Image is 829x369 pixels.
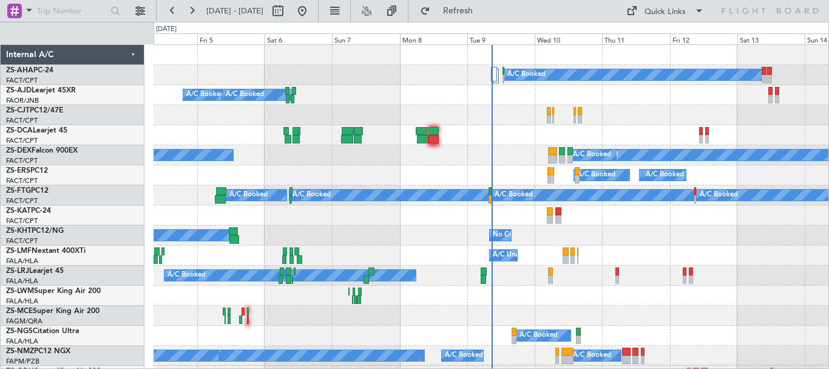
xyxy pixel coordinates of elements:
[6,337,38,346] a: FALA/HLA
[400,33,467,44] div: Mon 8
[6,87,32,94] span: ZS-AJD
[6,308,100,315] a: ZS-MCESuper King Air 200
[535,33,602,44] div: Wed 10
[6,288,101,295] a: ZS-LWMSuper King Air 200
[577,166,615,184] div: A/C Booked
[6,187,31,195] span: ZS-FTG
[6,196,38,205] a: FACT/CPT
[6,107,30,114] span: ZS-CJT
[332,33,399,44] div: Sun 7
[6,87,76,94] a: ZS-AJDLearjet 45XR
[433,7,484,15] span: Refresh
[467,33,535,44] div: Tue 9
[6,348,70,355] a: ZS-NMZPC12 NGX
[6,207,31,215] span: ZS-KAT
[6,247,86,255] a: ZS-LMFNextant 400XTi
[226,86,264,104] div: A/C Booked
[6,107,63,114] a: ZS-CJTPC12/47E
[265,33,332,44] div: Sat 6
[620,1,710,21] button: Quick Links
[495,186,533,204] div: A/C Booked
[6,247,32,255] span: ZS-LMF
[645,6,686,18] div: Quick Links
[6,127,33,134] span: ZS-DCA
[186,86,225,104] div: A/C Booked
[6,187,49,195] a: ZS-FTGPC12
[6,127,67,134] a: ZS-DCALearjet 45
[6,288,34,295] span: ZS-LWM
[6,257,38,266] a: FALA/HLA
[414,1,487,21] button: Refresh
[6,67,33,74] span: ZS-AHA
[6,76,38,85] a: FACT/CPT
[6,167,48,174] a: ZS-ERSPC12
[6,357,39,366] a: FAPM/PZB
[573,347,611,365] div: A/C Booked
[646,166,684,184] div: A/C Booked
[6,297,38,306] a: FALA/HLA
[6,96,39,105] a: FAOR/JNB
[519,326,558,345] div: A/C Booked
[6,308,33,315] span: ZS-MCE
[197,33,265,44] div: Fri 5
[700,186,738,204] div: A/C Booked
[6,328,33,335] span: ZS-NGS
[670,33,737,44] div: Fri 12
[602,33,669,44] div: Thu 11
[493,226,521,244] div: No Crew
[130,33,197,44] div: Thu 4
[6,328,79,335] a: ZS-NGSCitation Ultra
[6,227,64,235] a: ZS-KHTPC12/NG
[6,277,38,286] a: FALA/HLA
[6,147,78,154] a: ZS-DEXFalcon 900EX
[507,66,546,84] div: A/C Booked
[6,348,34,355] span: ZS-NMZ
[445,347,483,365] div: A/C Booked
[6,147,32,154] span: ZS-DEX
[6,236,38,246] a: FACT/CPT
[573,146,611,164] div: A/C Booked
[229,186,268,204] div: A/C Booked
[737,33,805,44] div: Sat 13
[6,116,38,125] a: FACT/CPT
[6,67,53,74] a: ZS-AHAPC-24
[6,176,38,185] a: FACT/CPT
[6,267,29,275] span: ZS-LRJ
[6,167,30,174] span: ZS-ERS
[6,227,32,235] span: ZS-KHT
[6,207,51,215] a: ZS-KATPC-24
[6,267,64,275] a: ZS-LRJLearjet 45
[37,2,107,20] input: Trip Number
[293,186,331,204] div: A/C Booked
[6,317,42,326] a: FAGM/QRA
[167,266,206,285] div: A/C Booked
[156,24,177,35] div: [DATE]
[493,246,543,264] div: A/C Unavailable
[6,216,38,226] a: FACT/CPT
[206,5,263,16] span: [DATE] - [DATE]
[6,136,38,145] a: FACT/CPT
[6,156,38,165] a: FACT/CPT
